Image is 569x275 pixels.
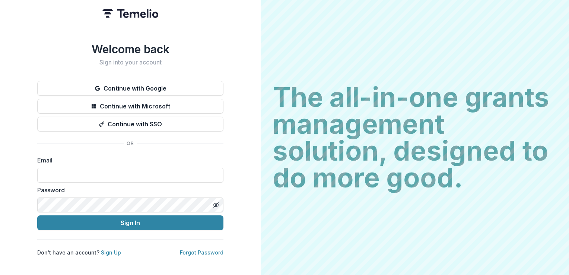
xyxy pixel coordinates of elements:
img: Temelio [102,9,158,18]
button: Continue with Google [37,81,223,96]
a: Sign Up [101,249,121,256]
button: Toggle password visibility [210,199,222,211]
a: Forgot Password [180,249,223,256]
h2: Sign into your account [37,59,223,66]
p: Don't have an account? [37,249,121,256]
label: Password [37,186,219,195]
button: Continue with SSO [37,117,223,132]
label: Email [37,156,219,165]
button: Continue with Microsoft [37,99,223,114]
button: Sign In [37,215,223,230]
h1: Welcome back [37,42,223,56]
